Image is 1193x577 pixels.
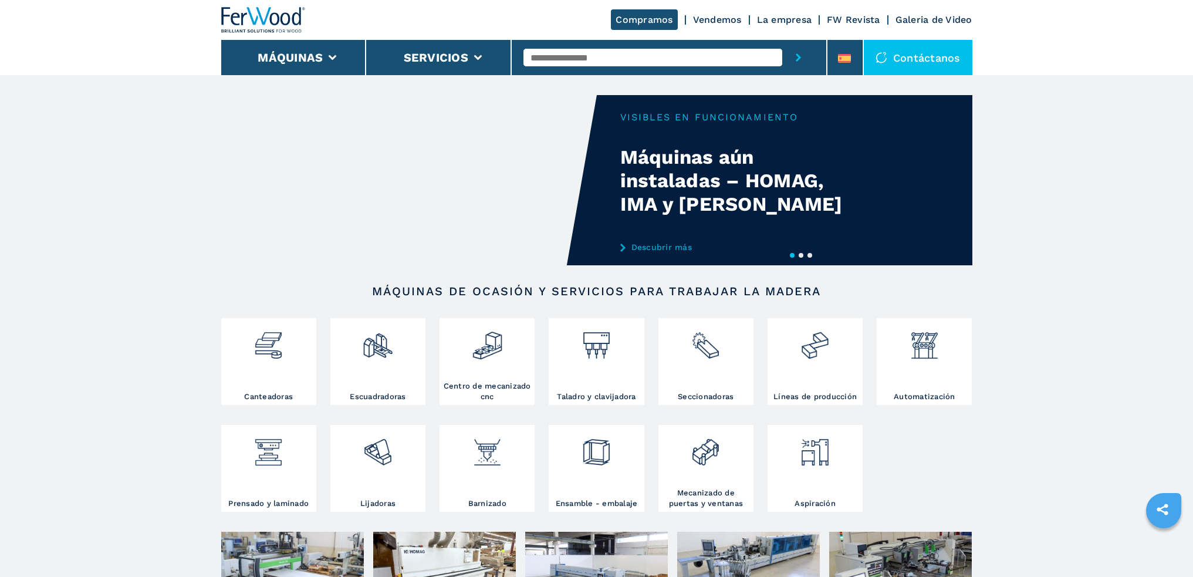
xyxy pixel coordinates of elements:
[258,50,323,65] button: Máquinas
[440,425,535,512] a: Barnizado
[894,392,955,402] h3: Automatización
[799,321,830,361] img: linee_di_produzione_2.png
[404,50,468,65] button: Servicios
[799,428,830,468] img: aspirazione_1.png
[877,318,972,405] a: Automatización
[330,425,425,512] a: Lijadoras
[678,392,734,402] h3: Seccionadoras
[440,318,535,405] a: Centro de mecanizado cnc
[795,498,836,509] h3: Aspiración
[876,52,887,63] img: Contáctanos
[549,425,644,512] a: Ensamble - embalaje
[661,488,751,509] h3: Mecanizado de puertas y ventanas
[253,321,284,361] img: bordatrici_1.png
[1148,495,1177,524] a: sharethis
[658,425,753,512] a: Mecanizado de puertas y ventanas
[790,253,795,258] button: 1
[1143,524,1184,568] iframe: Chat
[611,9,677,30] a: Compramos
[864,40,972,75] div: Contáctanos
[782,40,815,75] button: submit-button
[228,498,309,509] h3: Prensado y laminado
[360,498,396,509] h3: Lijadoras
[442,381,532,402] h3: Centro de mecanizado cnc
[221,318,316,405] a: Canteadoras
[773,392,857,402] h3: Líneas de producción
[259,284,935,298] h2: Máquinas de ocasión y servicios para trabajar la madera
[768,425,863,512] a: Aspiración
[909,321,940,361] img: automazione.png
[581,321,612,361] img: foratrici_inseritrici_2.png
[693,14,742,25] a: Vendemos
[690,428,721,468] img: lavorazione_porte_finestre_2.png
[350,392,405,402] h3: Escuadradoras
[362,428,393,468] img: levigatrici_2.png
[895,14,972,25] a: Galeria de Video
[807,253,812,258] button: 3
[658,318,753,405] a: Seccionadoras
[556,498,638,509] h3: Ensamble - embalaje
[557,392,636,402] h3: Taladro y clavijadora
[768,318,863,405] a: Líneas de producción
[549,318,644,405] a: Taladro y clavijadora
[757,14,812,25] a: La empresa
[221,7,306,33] img: Ferwood
[581,428,612,468] img: montaggio_imballaggio_2.png
[620,242,850,252] a: Descubrir más
[472,428,503,468] img: verniciatura_1.png
[221,95,597,265] video: Your browser does not support the video tag.
[221,425,316,512] a: Prensado y laminado
[330,318,425,405] a: Escuadradoras
[468,498,506,509] h3: Barnizado
[827,14,880,25] a: FW Revista
[799,253,803,258] button: 2
[244,392,293,402] h3: Canteadoras
[253,428,284,468] img: pressa-strettoia.png
[472,321,503,361] img: centro_di_lavoro_cnc_2.png
[690,321,721,361] img: sezionatrici_2.png
[362,321,393,361] img: squadratrici_2.png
